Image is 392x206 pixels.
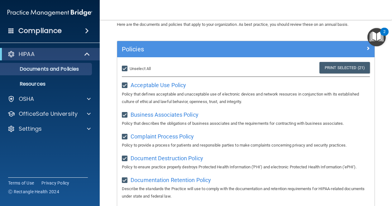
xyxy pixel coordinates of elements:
p: Policy to ensure practice properly destroys Protected Health Information ('PHI') and electronic P... [122,163,370,171]
img: PMB logo [7,7,92,19]
span: Documentation Retention Policy [131,177,211,183]
p: HIPAA [19,50,35,58]
span: Complaint Process Policy [131,133,194,140]
a: Terms of Use [8,180,34,186]
button: Open Resource Center, 2 new notifications [367,28,386,46]
span: Acceptable Use Policy [131,82,186,88]
p: Resources [4,81,89,87]
a: OfficeSafe University [7,110,91,118]
span: Ⓒ Rectangle Health 2024 [8,189,59,195]
p: OSHA [19,95,34,103]
p: Policy that describes the obligations of business associates and the requirements for contracting... [122,120,370,127]
span: Business Associates Policy [131,111,198,118]
a: Privacy Policy [41,180,69,186]
p: OfficeSafe University [19,110,78,118]
a: Settings [7,125,91,133]
h5: Policies [122,46,306,53]
p: Policy that defines acceptable and unacceptable use of electronic devices and network resources i... [122,91,370,105]
a: Print Selected (21) [319,62,370,73]
div: 2 [383,32,385,40]
span: Document Destruction Policy [131,155,203,162]
p: Policy to provide a process for patients and responsible parties to make complaints concerning pr... [122,142,370,149]
a: Policies [122,44,370,54]
h4: Compliance [18,26,62,35]
input: Unselect All [122,66,129,71]
p: Documents and Policies [4,66,89,72]
p: Describe the standards the Practice will use to comply with the documentation and retention requi... [122,185,370,200]
a: HIPAA [7,50,90,58]
a: OSHA [7,95,91,103]
span: Unselect All [130,66,151,71]
p: Settings [19,125,42,133]
iframe: Drift Widget Chat Controller [361,163,385,187]
span: Here are the documents and policies that apply to your organization. As best practice, you should... [117,22,348,27]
